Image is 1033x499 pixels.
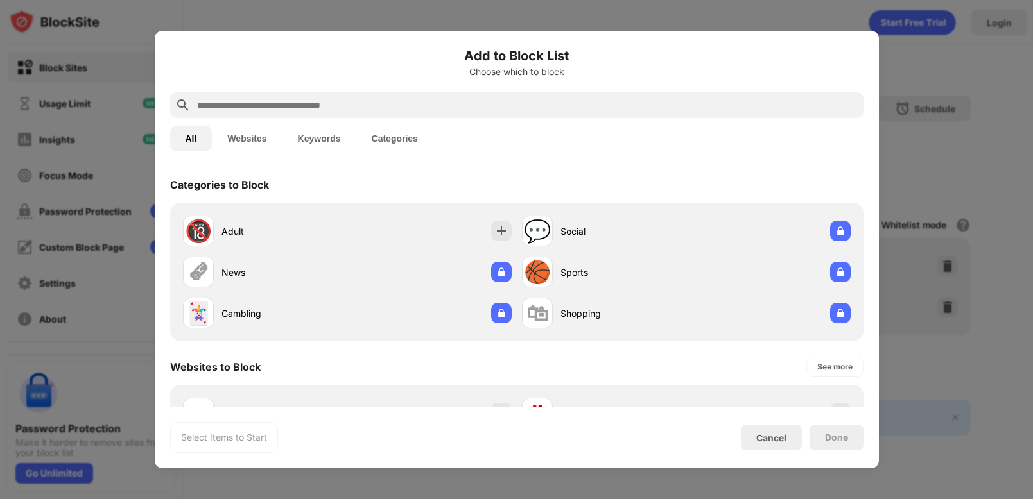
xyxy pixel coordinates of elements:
div: Sports [560,266,686,279]
img: search.svg [175,97,191,113]
div: 🃏 [185,300,212,326]
div: Done [825,432,848,443]
div: Choose which to block [170,67,864,77]
img: favicons [191,405,206,421]
div: Adult [221,224,347,238]
div: Categories to Block [170,178,269,191]
div: Websites to Block [170,360,261,373]
div: Cancel [756,432,786,443]
div: 🏀 [524,259,551,285]
div: See more [817,360,853,373]
div: Select Items to Start [181,431,267,444]
div: Shopping [560,307,686,320]
img: favicons [530,405,545,421]
h6: Add to Block List [170,46,864,65]
div: Gambling [221,307,347,320]
div: 🗞 [187,259,209,285]
div: 💬 [524,218,551,244]
button: Categories [356,126,433,151]
div: News [221,266,347,279]
div: Social [560,224,686,238]
button: Keywords [282,126,356,151]
div: [DOMAIN_NAME] [560,407,686,420]
div: 🔞 [185,218,212,244]
div: 🛍 [526,300,548,326]
button: Websites [212,126,282,151]
button: All [170,126,213,151]
div: [DOMAIN_NAME] [221,407,347,420]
